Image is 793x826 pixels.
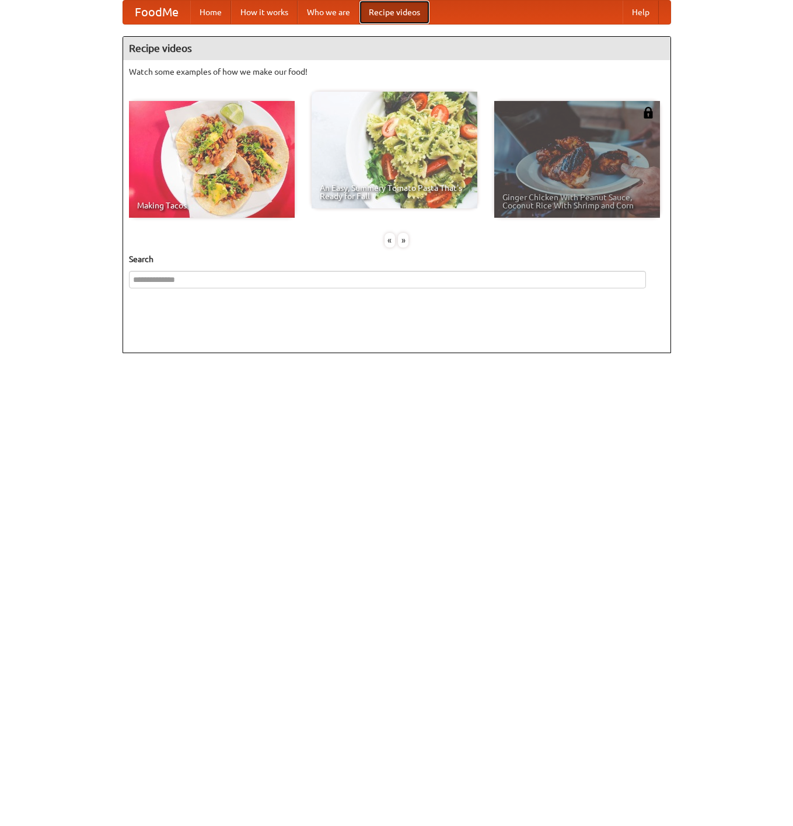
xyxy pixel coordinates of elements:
a: Recipe videos [359,1,429,24]
img: 483408.png [642,107,654,119]
p: Watch some examples of how we make our food! [129,66,665,78]
a: An Easy, Summery Tomato Pasta That's Ready for Fall [312,92,477,208]
span: Making Tacos [137,201,287,210]
div: » [398,233,408,248]
a: Who we are [298,1,359,24]
a: FoodMe [123,1,190,24]
a: Making Tacos [129,101,295,218]
h5: Search [129,253,665,265]
a: How it works [231,1,298,24]
span: An Easy, Summery Tomato Pasta That's Ready for Fall [320,184,469,200]
div: « [385,233,395,248]
h4: Recipe videos [123,37,670,60]
a: Home [190,1,231,24]
a: Help [623,1,659,24]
